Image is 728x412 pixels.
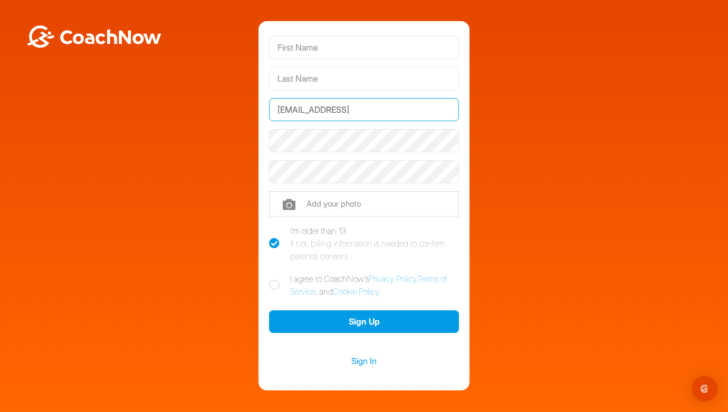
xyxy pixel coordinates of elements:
a: Sign In [269,354,459,368]
a: Privacy Policy [369,273,416,284]
div: I'm older than 13 [290,224,459,262]
input: First Name [269,36,459,59]
img: BwLJSsUCoWCh5upNqxVrqldRgqLPVwmV24tXu5FoVAoFEpwwqQ3VIfuoInZCoVCoTD4vwADAC3ZFMkVEQFDAAAAAElFTkSuQmCC [25,25,162,48]
div: If not, billing information is needed to confirm parental consent. [290,237,459,262]
a: Cookie Policy [333,286,379,297]
button: Sign Up [269,310,459,333]
div: Open Intercom Messenger [692,376,717,401]
input: Email [269,98,459,121]
input: Last Name [269,67,459,90]
label: I agree to CoachNow's , , and . [269,272,459,298]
